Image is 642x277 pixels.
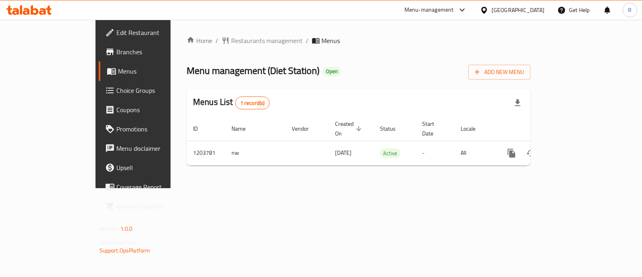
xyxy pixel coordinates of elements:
[116,47,196,57] span: Branches
[416,141,454,165] td: -
[422,119,445,138] span: Start Date
[380,149,400,158] span: Active
[236,99,270,107] span: 1 record(s)
[99,42,203,62] a: Branches
[116,86,196,95] span: Choice Groups
[323,68,341,75] span: Open
[628,6,632,14] span: R
[225,141,285,165] td: nw
[521,144,540,163] button: Change Status
[321,36,340,45] span: Menus
[116,124,196,134] span: Promotions
[502,144,521,163] button: more
[306,36,309,45] li: /
[193,96,270,109] h2: Menus List
[461,124,486,133] span: Locale
[116,163,196,172] span: Upsell
[231,36,303,45] span: Restaurants management
[215,36,218,45] li: /
[99,177,203,197] a: Coverage Report
[99,197,203,216] a: Grocery Checklist
[120,224,133,234] span: 1.0.0
[221,36,303,45] a: Restaurants management
[335,119,364,138] span: Created On
[100,224,119,234] span: Version:
[100,237,136,248] span: Get support on:
[116,144,196,153] span: Menu disclaimer
[468,65,530,80] button: Add New Menu
[99,62,203,81] a: Menus
[404,5,454,15] div: Menu-management
[292,124,319,133] span: Vendor
[118,66,196,76] span: Menus
[496,117,585,141] th: Actions
[99,23,203,42] a: Edit Restaurant
[187,36,530,45] nav: breadcrumb
[99,158,203,177] a: Upsell
[187,62,319,80] span: Menu management ( Diet Station )
[232,124,256,133] span: Name
[475,67,524,77] span: Add New Menu
[116,28,196,37] span: Edit Restaurant
[187,141,225,165] td: 1203781
[323,67,341,76] div: Open
[380,124,406,133] span: Status
[335,148,351,158] span: [DATE]
[99,81,203,100] a: Choice Groups
[116,105,196,115] span: Coupons
[235,96,270,109] div: Total records count
[99,119,203,139] a: Promotions
[100,245,150,256] a: Support.OpsPlatform
[116,201,196,211] span: Grocery Checklist
[193,124,208,133] span: ID
[99,139,203,158] a: Menu disclaimer
[380,148,400,158] div: Active
[508,93,527,113] div: Export file
[492,6,544,14] div: [GEOGRAPHIC_DATA]
[187,117,585,166] table: enhanced table
[116,182,196,192] span: Coverage Report
[454,141,496,165] td: All
[99,100,203,119] a: Coupons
